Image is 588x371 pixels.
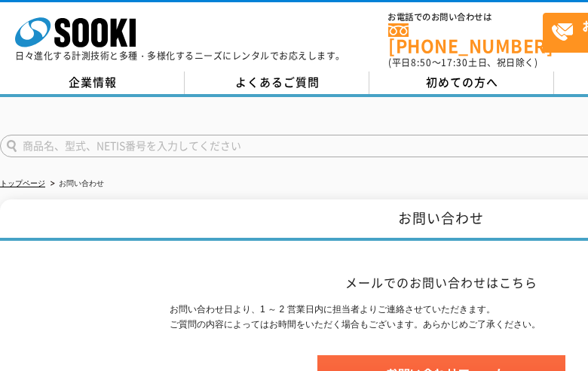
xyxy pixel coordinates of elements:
span: 初めての方へ [426,74,498,90]
span: 8:50 [411,56,432,69]
span: 17:30 [441,56,468,69]
span: (平日 ～ 土日、祝日除く) [388,56,537,69]
a: よくあるご質問 [185,71,369,94]
p: 日々進化する計測技術と多種・多様化するニーズにレンタルでお応えします。 [15,51,345,60]
a: 初めての方へ [369,71,554,94]
a: [PHONE_NUMBER] [388,23,543,54]
li: お問い合わせ [47,176,104,192]
span: お電話でのお問い合わせは [388,13,543,22]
